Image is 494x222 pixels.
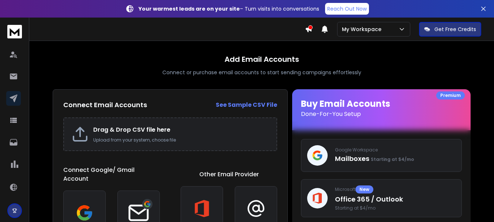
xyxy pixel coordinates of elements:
p: Google Workspace [335,147,456,153]
h1: Other Email Provider [199,170,259,179]
h2: Drag & Drop CSV file here [93,125,269,134]
h1: Add Email Accounts [225,54,299,64]
p: Done-For-You Setup [301,110,462,118]
h1: Buy Email Accounts [301,98,462,118]
div: Premium [436,91,465,99]
button: Get Free Credits [419,22,481,37]
span: Starting at $4/mo [335,205,456,211]
p: Upload from your system, choose file [93,137,269,143]
p: Connect or purchase email accounts to start sending campaigns effortlessly [162,69,361,76]
p: Mailboxes [335,154,456,164]
a: See Sample CSV File [216,101,277,109]
a: Reach Out Now [325,3,369,15]
span: Starting at $4/mo [371,156,414,162]
div: New [355,185,373,193]
p: Microsoft [335,185,456,193]
p: My Workspace [342,26,384,33]
h2: Connect Email Accounts [63,100,147,110]
p: Office 365 / Outlook [335,194,456,204]
p: Get Free Credits [434,26,476,33]
h1: Connect Google/ Gmail Account [63,166,160,183]
p: – Turn visits into conversations [139,5,319,12]
strong: Your warmest leads are on your site [139,5,240,12]
p: Reach Out Now [327,5,367,12]
img: logo [7,25,22,38]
